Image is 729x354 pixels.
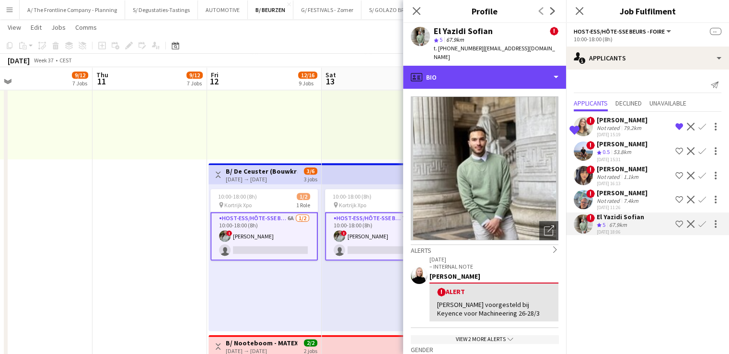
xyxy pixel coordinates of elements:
div: 7 Jobs [72,80,88,87]
span: 10:00-18:00 (8h) [218,193,257,200]
span: ! [437,288,446,296]
div: Alerts [411,244,558,255]
div: [DATE] 15:19 [597,131,648,138]
span: ! [586,214,595,223]
p: – INTERNAL NOTE [429,263,558,270]
div: [PERSON_NAME] voorgesteld bij Keyence voor Machineering 26-28/3 [437,300,551,318]
span: Kortrijk Xpo [339,201,366,209]
button: Host-ess/Hôte-sse Beurs - Foire [574,28,672,35]
span: 1 Role [296,201,310,209]
span: 2/2 [304,339,317,346]
span: ! [586,117,595,125]
div: Bio [403,66,566,89]
app-card-role: Host-ess/Hôte-sse Beurs - Foire6A1/210:00-18:00 (8h)![PERSON_NAME] [210,212,318,260]
app-job-card: 10:00-18:00 (8h)1/2 Kortrijk Xpo1 RoleHost-ess/Hôte-sse Beurs - Foire7A1/210:00-18:00 (8h)![PERSO... [325,189,432,260]
span: 12/16 [298,71,317,79]
span: Week 37 [32,57,56,64]
span: 5 [440,36,442,43]
app-job-card: 10:00-18:00 (8h)1/2 Kortrijk Xpo1 RoleHost-ess/Hôte-sse Beurs - Foire6A1/210:00-18:00 (8h)![PERSO... [210,189,318,260]
span: Applicants [574,100,608,106]
div: Not rated [597,173,622,180]
app-card-role: Host-ess/Hôte-sse Beurs - Foire7A1/210:00-18:00 (8h)![PERSON_NAME] [325,212,432,260]
div: 10:00-18:00 (8h) [574,35,721,43]
div: [DATE] 15:31 [597,156,648,163]
button: B/ BEURZEN [248,0,293,19]
span: 9/12 [186,71,203,79]
span: 1/2 [297,193,310,200]
div: [DATE] → [DATE] [226,176,297,183]
span: Unavailable [649,100,686,106]
div: El Yazidi Sofian [597,212,644,221]
div: [PERSON_NAME] [597,116,648,124]
span: | [EMAIL_ADDRESS][DOMAIN_NAME] [434,45,555,60]
div: [DATE] [8,56,30,65]
div: 1.1km [622,173,640,180]
span: Thu [96,71,108,79]
h3: B/ De Ceuster (Bouwkranen) - MATEXPO 2025 (12-14/09/25) [226,167,297,176]
span: View [8,23,21,32]
div: Applicants [566,47,729,70]
div: View 2 more alerts [411,335,558,343]
button: G/ FESTIVALS - Zomer [293,0,361,19]
div: 53.8km [612,148,633,156]
a: View [4,21,25,34]
a: Jobs [47,21,69,34]
span: Host-ess/Hôte-sse Beurs - Foire [574,28,665,35]
span: 3/6 [304,167,317,175]
a: Comms [71,21,101,34]
div: 67.9km [607,221,629,229]
span: Jobs [51,23,66,32]
div: [DATE] 11:26 [597,204,648,211]
span: Sat [325,71,336,79]
img: Crew avatar or photo [411,96,558,240]
span: ! [586,141,595,150]
div: [PERSON_NAME] [429,272,558,281]
button: AUTOMOTIVE [198,0,248,19]
button: S/ Degustaties-Tastings [125,0,198,19]
span: 5 [602,221,605,228]
span: ! [226,230,232,236]
span: ! [341,230,347,236]
span: 9/12 [72,71,88,79]
div: [PERSON_NAME] [597,189,648,197]
span: ! [586,189,595,198]
div: Not rated [597,197,622,204]
div: 7.4km [622,197,640,204]
div: CEST [59,57,72,64]
span: -- [710,28,721,35]
span: 10:00-18:00 (8h) [333,193,371,200]
span: Edit [31,23,42,32]
div: 79.2km [622,124,643,131]
div: [PERSON_NAME] [597,140,648,148]
span: 13 [324,76,336,87]
span: 12 [209,76,219,87]
h3: Job Fulfilment [566,5,729,17]
h3: B/ Nooteboom - MATEXPO 2025 12-13/09/2025 [226,339,297,347]
span: Kortrijk Xpo [224,201,252,209]
div: Alert [437,287,551,296]
button: S/ GOLAZO BRANDS (Sportizon) [361,0,454,19]
span: Fri [211,71,219,79]
a: Edit [27,21,46,34]
div: 3 jobs [304,175,317,183]
div: [PERSON_NAME] [597,165,648,173]
div: [DATE] 18:06 [597,229,644,235]
h3: Gender [411,345,558,354]
div: 9 Jobs [299,80,317,87]
p: [DATE] [429,256,558,263]
h3: Profile [403,5,566,17]
div: El Yazidi Sofian [434,27,493,35]
span: Comms [75,23,97,32]
span: Declined [615,100,642,106]
div: Not rated [597,124,622,131]
span: t. [PHONE_NUMBER] [434,45,484,52]
button: A/ The Frontline Company - Planning [20,0,125,19]
span: 67.9km [444,36,466,43]
span: 11 [95,76,108,87]
span: ! [550,27,558,35]
div: Open photos pop-in [539,221,558,240]
div: 7 Jobs [187,80,202,87]
div: [DATE] 16:13 [597,180,648,187]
